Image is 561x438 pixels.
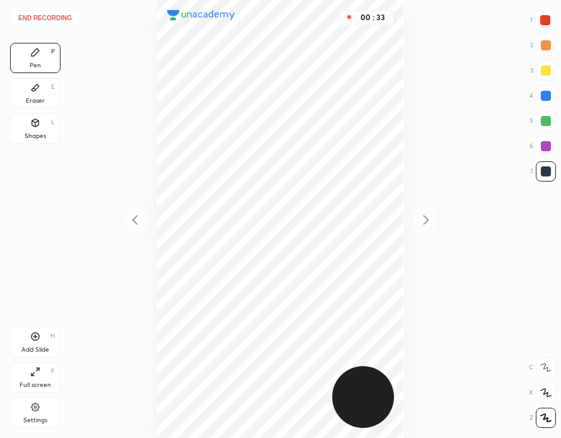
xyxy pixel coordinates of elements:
[50,333,55,339] div: H
[529,408,556,428] div: Z
[530,35,556,55] div: 2
[21,347,49,353] div: Add Slide
[51,368,55,374] div: F
[358,13,388,22] div: 00 : 33
[529,357,556,377] div: C
[530,161,556,182] div: 7
[167,10,235,20] img: logo.38c385cc.svg
[530,61,556,81] div: 3
[20,382,51,388] div: Full screen
[30,62,41,69] div: Pen
[529,136,556,156] div: 6
[51,49,55,55] div: P
[529,86,556,106] div: 4
[26,98,45,104] div: Eraser
[51,84,55,90] div: E
[25,133,46,139] div: Shapes
[51,119,55,125] div: L
[529,383,556,403] div: X
[530,10,555,30] div: 1
[23,417,47,424] div: Settings
[529,111,556,131] div: 5
[10,10,80,25] button: End recording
